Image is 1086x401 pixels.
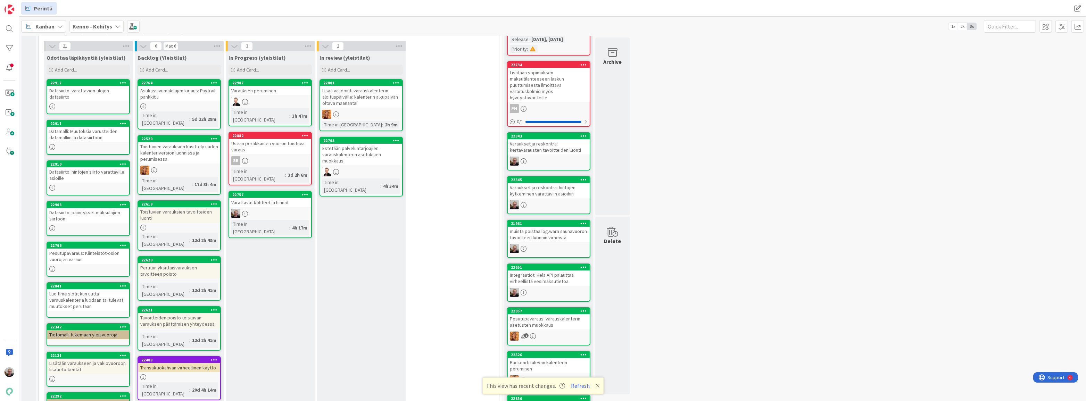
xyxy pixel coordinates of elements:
div: 0/1 [508,117,590,126]
div: 22734Lisätään sopimuksen maksutilanteeseen laskun puuttumisesta ilmoittava varoituskolmio myös hy... [508,62,590,102]
input: Quick Filter... [984,20,1036,33]
div: Integraatiot: Kela API palauttaa virheellistä vesimaksutietoa [508,270,590,286]
div: 21961 [511,221,590,226]
div: 22529Toistuvien varauksien käsittely uuden kalenteriversion luonnissa ja perumisessa [138,136,220,164]
a: 22764Asukassivumaksujen kirjaus: Paytrail-pankkitiliTime in [GEOGRAPHIC_DATA]:5d 22h 29m [138,79,221,130]
div: 22910Datasiirto: hintojen siirto varattaville asioille [47,161,129,183]
span: 6 [150,42,162,50]
img: VP [322,167,331,176]
a: 21961muista poistaa log.warn saunavuoron tavoitteen luonnin virheistäJH [507,220,590,258]
img: TL [140,166,149,175]
a: 22734Lisätään sopimuksen maksutilanteeseen laskun puuttumisesta ilmoittava varoituskolmio myös hy... [507,61,590,127]
div: 22342Tietomalli tukemaan yleisvuoroja [47,324,129,339]
div: Time in [GEOGRAPHIC_DATA] [322,178,380,194]
a: 22765Estetään palveluntarjoajien varauskalenterin asetuksien muokkausVPTime in [GEOGRAPHIC_DATA]:... [320,137,403,197]
div: 22345Varaukset ja reskontra: hintojen kytkeminen varattaviin asioihin [508,177,590,198]
div: 22292 [47,393,129,399]
a: 22620Perutun yksittäisvarauksen tavoitteen poistoTime in [GEOGRAPHIC_DATA]:12d 2h 41m [138,256,221,301]
div: Delete [604,237,621,245]
div: 22911 [50,121,129,126]
a: 22841Luo time slotit kun uutta varauskalenteria luodaan tai tulevat muutokset perutaan [47,282,130,318]
div: TL [508,332,590,341]
div: 22764 [141,81,220,85]
a: 22908Datasiirto: päivitykset maksulajien siirtoon [47,201,130,236]
div: 22917Datasiirto: varattavien tilojen datasiirto [47,80,129,101]
div: 20d 4h 14m [190,386,218,394]
a: 22757Varattavat kohteet ja hinnatJHTime in [GEOGRAPHIC_DATA]:4h 17m [229,191,312,238]
div: 22765 [323,138,402,143]
span: 21 [59,42,71,50]
div: PH [508,104,590,113]
div: 22841 [50,284,129,289]
div: 12d 2h 41m [190,336,218,344]
div: Datasiirto: päivitykset maksulajien siirtoon [47,208,129,223]
div: JH [229,209,311,218]
a: 22057Pesutupavaraus: varauskalenterin asetusten muokkausTL [507,307,590,345]
div: 22529 [141,136,220,141]
div: 12d 2h 43m [190,236,218,244]
div: 22882 [232,133,311,138]
div: 22292 [50,394,129,399]
div: 22856 [511,396,590,401]
div: 22882 [229,133,311,139]
a: Perintä [21,2,57,15]
span: : [529,35,530,43]
a: 22408Transaktiokahvan virheellinen käyttöTime in [GEOGRAPHIC_DATA]:20d 4h 14m [138,356,221,400]
div: 22529 [138,136,220,142]
div: Backend: tulevan kalenterin peruminen [508,358,590,373]
div: 22057Pesutupavaraus: varauskalenterin asetusten muokkaus [508,308,590,329]
img: TL [322,110,331,119]
img: avatar [5,387,14,396]
div: Time in [GEOGRAPHIC_DATA] [140,382,189,398]
div: 22766Pesutupavaraus: Kiinteistöt-osion vuorojen varaus [47,242,129,264]
div: Time in [GEOGRAPHIC_DATA] [231,108,289,124]
span: This view has recent changes. [486,382,565,390]
div: 22620Perutun yksittäisvarauksen tavoitteen poisto [138,257,220,278]
div: Lisätään varaukseen ja vakiovuoroon lisätieto-kentät [47,359,129,374]
div: 22620 [138,257,220,263]
div: Estetään palveluntarjoajien varauskalenterin asetuksien muokkaus [320,144,402,165]
div: 22917 [47,80,129,86]
div: 22408Transaktiokahvan virheellinen käyttö [138,357,220,372]
div: 4h 34m [381,182,400,190]
img: Visit kanbanzone.com [5,5,14,14]
div: JH [508,200,590,209]
button: Refresh [569,381,592,390]
div: 22801Lisää validointi varauskalenterin aloituspäivälle: kalenterin alkupäivän oltava maanantai [320,80,402,108]
div: Luo time slotit kun uutta varauskalenteria luodaan tai tulevat muutokset perutaan [47,289,129,311]
div: Tietomalli tukemaan yleisvuoroja [47,330,129,339]
span: Add Card... [328,67,350,73]
img: VP [231,97,240,106]
div: 22131Lisätään varaukseen ja vakiovuoroon lisätieto-kentät [47,352,129,374]
div: 22801 [320,80,402,86]
div: Perutun yksittäisvarauksen tavoitteen poisto [138,263,220,278]
div: Toistuvien varauksien tavoitteiden luonti [138,207,220,223]
span: 3 [241,42,253,50]
div: TL [508,375,590,384]
img: JH [5,367,14,377]
div: 4 [36,3,38,8]
div: Max 6 [165,44,176,48]
div: JH [508,157,590,166]
div: Lisätään sopimuksen maksutilanteeseen laskun puuttumisesta ilmoittava varoituskolmio myös hyvitys... [508,68,590,102]
span: In Progress (yleistilat) [229,54,286,61]
div: 22526Backend: tulevan kalenterin peruminen [508,352,590,373]
span: Kanban [35,22,55,31]
img: JH [510,200,519,209]
b: Kenno - Kehitys [73,23,112,30]
div: 21961muista poistaa log.warn saunavuoron tavoitteen luonnin virheistä [508,220,590,242]
div: 22621 [138,307,220,313]
div: 22343 [511,134,590,139]
div: 22345 [511,177,590,182]
a: 22907Varauksen peruminenVPTime in [GEOGRAPHIC_DATA]:3h 47m [229,79,312,126]
div: 22757 [232,192,311,197]
span: 3x [967,23,977,30]
span: 2x [958,23,967,30]
a: 22343Varaukset ja reskontra: kertavarausten tavoitteiden luontiJH [507,132,590,170]
span: : [189,236,190,244]
div: 22766 [47,242,129,249]
span: : [189,286,190,294]
div: Pesutupavaraus: varauskalenterin asetusten muokkaus [508,314,590,329]
div: Time in [GEOGRAPHIC_DATA] [231,220,289,235]
div: 22131 [47,352,129,359]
